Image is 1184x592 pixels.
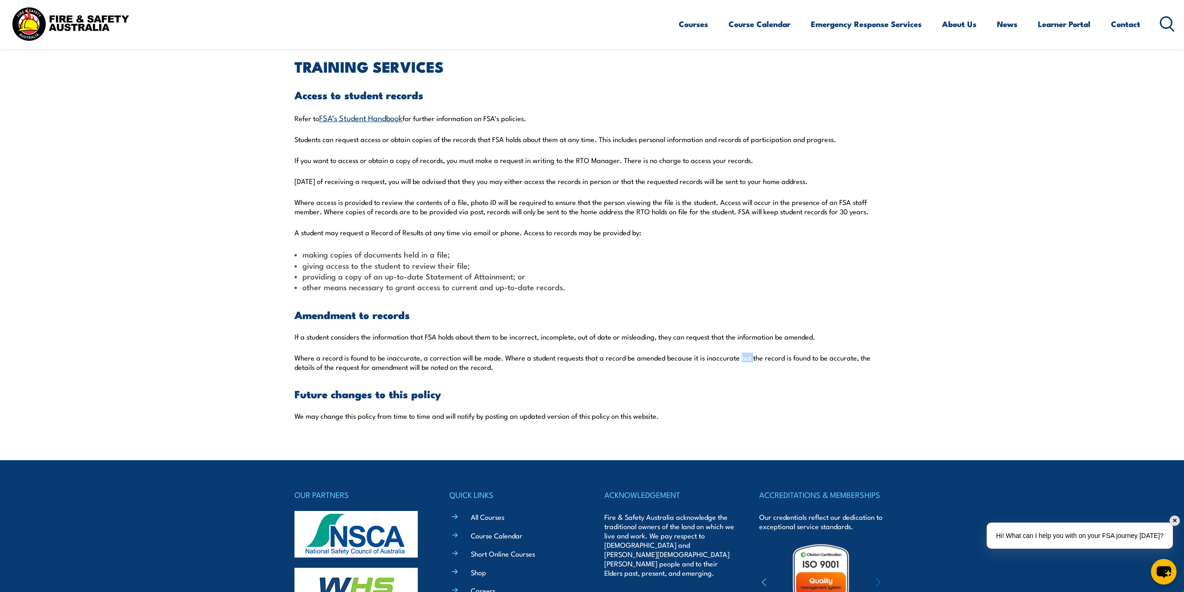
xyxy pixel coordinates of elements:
a: Course Calendar [471,531,522,540]
li: other means necessary to grant access to current and up-to-date records. [294,281,890,292]
p: [DATE] of receiving a request, you will be advised that they you may either access the records in... [294,177,890,186]
p: Where a record is found to be inaccurate, a correction will be made. Where a student requests tha... [294,353,890,372]
a: About Us [942,12,977,36]
a: Short Online Courses [471,549,535,558]
p: Where access is provided to review the contents of a file, photo ID will be required to ensure th... [294,197,890,216]
a: Emergency Response Services [811,12,922,36]
img: nsca-logo-footer [294,511,418,558]
a: FSA’s Student Handbook [319,112,402,123]
h4: QUICK LINKS [449,488,580,501]
a: Contact [1111,12,1140,36]
h4: ACKNOWLEDGEMENT [604,488,735,501]
p: Fire & Safety Australia acknowledge the traditional owners of the land on which we live and work.... [604,512,735,578]
a: All Courses [471,512,504,522]
h3: Access to student records [294,89,890,100]
li: providing a copy of an up-to-date Statement of Attainment; or [294,271,890,281]
p: Refer to for further information on FSA’s policies. [294,112,890,123]
p: We may change this policy from time to time and will notify by posting an updated version of this... [294,411,890,421]
h4: OUR PARTNERS [294,488,425,501]
h3: Amendment to records [294,309,890,320]
a: Courses [679,12,708,36]
h4: ACCREDITATIONS & MEMBERSHIPS [759,488,890,501]
li: making copies of documents held in a file; [294,249,890,259]
p: A student may request a Record of Results at any time via email or phone. Access to records may b... [294,228,890,237]
a: News [997,12,1017,36]
div: ✕ [1170,516,1180,526]
p: Students can request access or obtain copies of the records that FSA holds about them at any time... [294,135,890,144]
a: Course Calendar [729,12,790,36]
p: If you want to access or obtain a copy of records, you must make a request in writing to the RTO ... [294,156,890,165]
a: Shop [471,567,486,577]
button: chat-button [1151,559,1177,585]
li: giving access to the student to review their file; [294,260,890,271]
a: Learner Portal [1038,12,1090,36]
p: If a student considers the information that FSA holds about them to be incorrect, incomplete, out... [294,332,890,341]
h2: TRAINING SERVICES [294,60,890,73]
h3: Future changes to this policy [294,388,890,399]
div: Hi! What can I help you with on your FSA journey [DATE]? [987,523,1173,549]
p: Our credentials reflect our dedication to exceptional service standards. [759,512,890,531]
